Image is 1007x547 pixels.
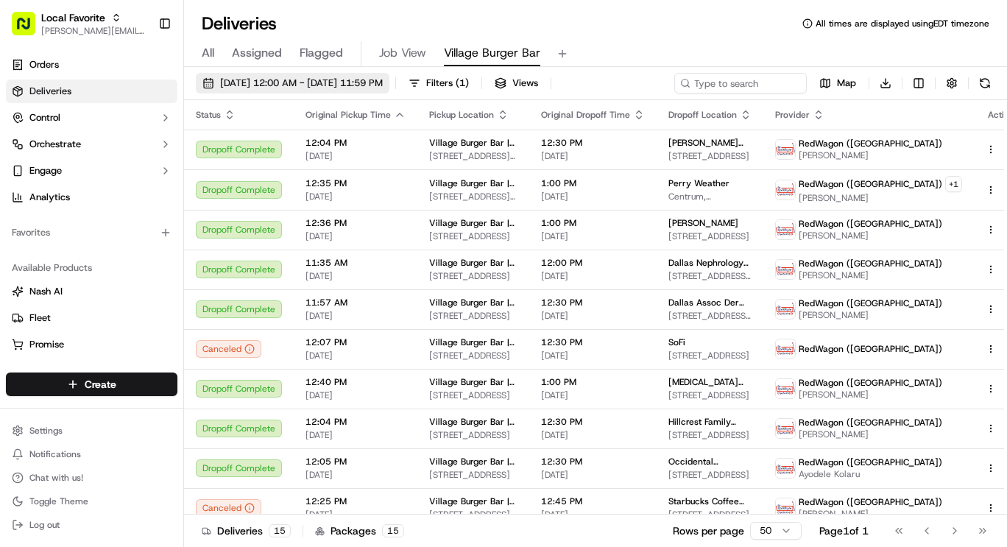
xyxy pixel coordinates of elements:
span: [STREET_ADDRESS] [668,509,752,520]
span: RedWagon ([GEOGRAPHIC_DATA]) [799,456,942,468]
input: Type to search [674,73,807,93]
span: 12:30 PM [541,416,645,428]
div: Canceled [196,340,261,358]
button: Notifications [6,444,177,465]
span: [STREET_ADDRESS] [668,469,752,481]
img: time_to_eat_nevada_logo [776,339,795,359]
span: Assigned [232,44,282,62]
span: Village Burger Bar [444,44,540,62]
span: [DATE] 12:00 AM - [DATE] 11:59 PM [220,77,383,90]
span: RedWagon ([GEOGRAPHIC_DATA]) [799,218,942,230]
span: Analytics [29,191,70,204]
a: Orders [6,53,177,77]
span: RedWagon ([GEOGRAPHIC_DATA]) [799,178,942,190]
span: [STREET_ADDRESS][PERSON_NAME] [429,191,517,202]
span: Knowledge Base [29,213,113,228]
div: Favorites [6,221,177,244]
span: [STREET_ADDRESS] [668,389,752,401]
span: ( 1 ) [456,77,469,90]
span: [DATE] [305,350,406,361]
span: Village Burger Bar | [GEOGRAPHIC_DATA] [429,137,517,149]
span: Starbucks Coffee Company [668,495,752,507]
span: [STREET_ADDRESS][PERSON_NAME] [668,310,752,322]
span: 12:25 PM [305,495,406,507]
span: Ayodele Kolaru [799,468,942,480]
button: Filters(1) [402,73,476,93]
span: Village Burger Bar | Legacy Plano [429,495,517,507]
span: [DATE] [541,350,645,361]
button: Refresh [975,73,995,93]
img: time_to_eat_nevada_logo [776,180,795,200]
span: 11:35 AM [305,257,406,269]
span: Dallas Nephrology Associates [668,257,752,269]
span: 1:00 PM [541,217,645,229]
span: [MEDICAL_DATA] Vehicle Services [668,376,752,388]
span: 12:40 PM [305,376,406,388]
span: Map [837,77,856,90]
button: Canceled [196,499,261,517]
img: time_to_eat_nevada_logo [776,498,795,518]
span: SoFi [668,336,685,348]
span: Log out [29,519,60,531]
span: 12:04 PM [305,137,406,149]
span: Hillcrest Family Medicine [668,416,752,428]
span: 12:30 PM [541,336,645,348]
span: [STREET_ADDRESS] [668,230,752,242]
div: 💻 [124,215,136,227]
span: [PERSON_NAME] [799,230,942,241]
img: time_to_eat_nevada_logo [776,459,795,478]
a: 📗Knowledge Base [9,208,119,234]
span: [DATE] [541,150,645,162]
span: Orchestrate [29,138,81,151]
span: [DATE] [541,509,645,520]
span: [STREET_ADDRESS] [429,429,517,441]
span: 12:30 PM [541,297,645,308]
span: [PERSON_NAME] Associates, Inc. [668,137,752,149]
span: [DATE] [305,191,406,202]
button: Engage [6,159,177,183]
div: 15 [382,524,404,537]
span: Fleet [29,311,51,325]
button: Views [488,73,545,93]
span: [DATE] [541,270,645,282]
span: All [202,44,214,62]
span: 12:05 PM [305,456,406,467]
span: 11:57 AM [305,297,406,308]
span: [DATE] [541,389,645,401]
span: RedWagon ([GEOGRAPHIC_DATA]) [799,258,942,269]
button: Toggle Theme [6,491,177,512]
span: Centrum, [STREET_ADDRESS] [668,191,752,202]
span: [STREET_ADDRESS] [429,389,517,401]
span: [STREET_ADDRESS] [668,350,752,361]
span: Village Burger Bar | Legacy Plano [429,416,517,428]
span: 12:35 PM [305,177,406,189]
button: Map [813,73,863,93]
span: 12:45 PM [541,495,645,507]
span: [STREET_ADDRESS] [668,150,752,162]
button: Log out [6,515,177,535]
span: Original Pickup Time [305,109,391,121]
span: [DATE] [305,270,406,282]
div: 15 [269,524,291,537]
span: RedWagon ([GEOGRAPHIC_DATA]) [799,297,942,309]
h1: Deliveries [202,12,277,35]
span: [PERSON_NAME] [668,217,738,229]
span: [STREET_ADDRESS] [429,270,517,282]
span: Village Burger Bar | [GEOGRAPHIC_DATA] [429,177,517,189]
button: Fleet [6,306,177,330]
span: Create [85,377,116,392]
span: 12:04 PM [305,416,406,428]
span: Promise [29,338,64,351]
span: [PERSON_NAME] [799,269,942,281]
span: [DATE] [541,310,645,322]
button: [DATE] 12:00 AM - [DATE] 11:59 PM [196,73,389,93]
img: time_to_eat_nevada_logo [776,260,795,279]
span: Village Burger Bar | Legacy Plano [429,336,517,348]
span: Status [196,109,221,121]
span: [DATE] [305,230,406,242]
span: [STREET_ADDRESS] [429,310,517,322]
span: Local Favorite [41,10,105,25]
span: Chat with us! [29,472,83,484]
span: Filters [426,77,469,90]
span: 12:30 PM [541,137,645,149]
